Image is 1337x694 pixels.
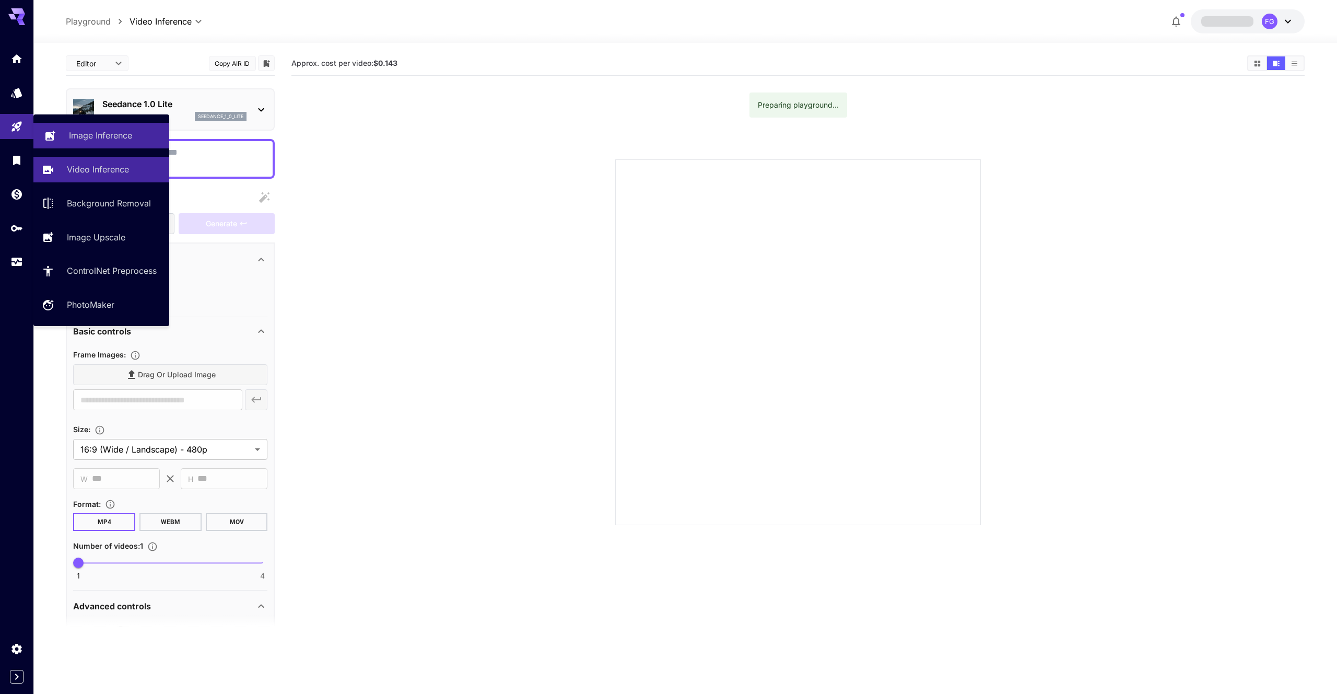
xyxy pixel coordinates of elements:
[262,57,271,70] button: Add to library
[33,157,169,182] a: Video Inference
[758,96,839,114] div: Preparing playground...
[206,513,268,531] button: MOV
[1262,14,1277,29] div: FG
[1285,56,1304,70] button: Show videos in list view
[1267,56,1285,70] button: Show videos in video view
[130,15,192,28] span: Video Inference
[67,231,125,244] p: Image Upscale
[67,197,151,210] p: Background Removal
[1247,55,1305,71] div: Show videos in grid viewShow videos in video viewShow videos in list view
[33,224,169,250] a: Image Upscale
[67,163,129,176] p: Video Inference
[66,15,130,28] nav: breadcrumb
[10,154,23,167] div: Library
[73,541,143,550] span: Number of videos : 1
[76,58,109,69] span: Editor
[10,670,24,684] button: Expand sidebar
[33,258,169,284] a: ControlNet Preprocess
[1248,56,1266,70] button: Show videos in grid view
[66,15,111,28] p: Playground
[10,222,23,235] div: API Keys
[73,350,126,359] span: Frame Images :
[73,425,90,434] span: Size :
[260,571,265,581] span: 4
[101,499,120,510] button: Choose the file format for the output video.
[198,113,243,120] p: seedance_1_0_lite
[73,600,151,612] p: Advanced controls
[209,56,256,71] button: Copy AIR ID
[77,571,80,581] span: 1
[291,59,397,67] span: Approx. cost per video:
[33,123,169,148] a: Image Inference
[139,513,202,531] button: WEBM
[10,188,23,201] div: Wallet
[80,443,251,456] span: 16:9 (Wide / Landscape) - 480p
[33,292,169,318] a: PhotoMaker
[126,350,145,361] button: Upload frame images.
[10,256,23,269] div: Usage
[67,298,114,311] p: PhotoMaker
[90,425,109,435] button: Adjust the dimensions of the generated image by specifying its width and height in pixels, or sel...
[33,191,169,216] a: Background Removal
[188,473,193,485] span: H
[73,325,131,338] p: Basic controls
[73,513,135,531] button: MP4
[10,86,23,99] div: Models
[373,59,397,67] b: $0.143
[143,541,162,552] button: Specify how many videos to generate in a single request. Each video generation will be charged se...
[73,500,101,508] span: Format :
[69,129,132,142] p: Image Inference
[102,98,247,110] p: Seedance 1.0 Lite
[10,120,23,133] div: Playground
[10,52,23,65] div: Home
[67,264,157,277] p: ControlNet Preprocess
[80,473,88,485] span: W
[10,642,23,655] div: Settings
